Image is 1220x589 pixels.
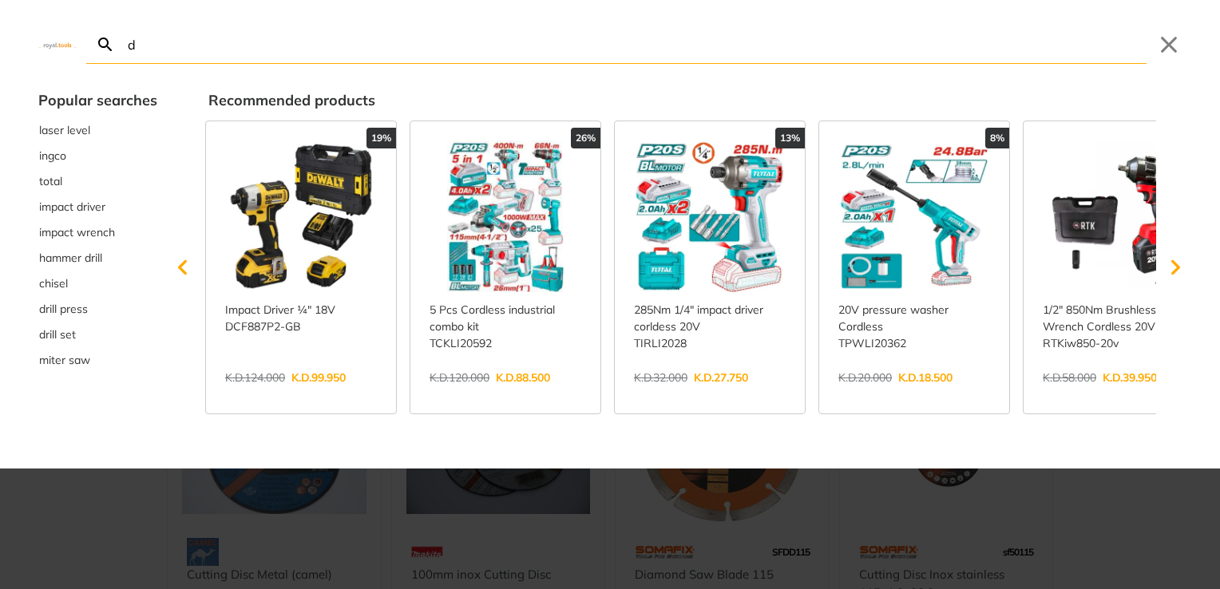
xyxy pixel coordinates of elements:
div: Popular searches [38,89,157,111]
div: Suggestion: impact driver [38,194,157,219]
svg: Search [96,35,115,54]
span: impact driver [39,199,105,215]
button: Select suggestion: impact driver [38,194,157,219]
div: Suggestion: drill set [38,322,157,347]
div: 8% [985,128,1009,148]
svg: Scroll left [167,251,199,283]
button: Select suggestion: miter saw [38,347,157,373]
div: Suggestion: drill press [38,296,157,322]
span: laser level [39,122,90,139]
span: miter saw [39,352,90,369]
svg: Scroll right [1159,251,1191,283]
button: Select suggestion: hammer drill [38,245,157,271]
div: Recommended products [208,89,1182,111]
div: Suggestion: hammer drill [38,245,157,271]
div: Suggestion: miter saw [38,347,157,373]
div: 26% [571,128,600,148]
button: Select suggestion: laser level [38,117,157,143]
span: drill set [39,326,76,343]
button: Select suggestion: ingco [38,143,157,168]
div: Suggestion: laser level [38,117,157,143]
button: Select suggestion: chisel [38,271,157,296]
span: total [39,173,62,190]
span: chisel [39,275,68,292]
span: hammer drill [39,250,102,267]
span: impact wrench [39,224,115,241]
span: drill press [39,301,88,318]
div: Suggestion: total [38,168,157,194]
div: Suggestion: chisel [38,271,157,296]
div: Suggestion: impact wrench [38,219,157,245]
span: ingco [39,148,66,164]
img: Close [38,41,77,48]
div: 19% [366,128,396,148]
button: Select suggestion: drill set [38,322,157,347]
div: Suggestion: ingco [38,143,157,168]
button: Select suggestion: drill press [38,296,157,322]
button: Close [1156,32,1182,57]
button: Select suggestion: impact wrench [38,219,157,245]
input: Search… [125,26,1147,63]
div: 13% [775,128,805,148]
button: Select suggestion: total [38,168,157,194]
